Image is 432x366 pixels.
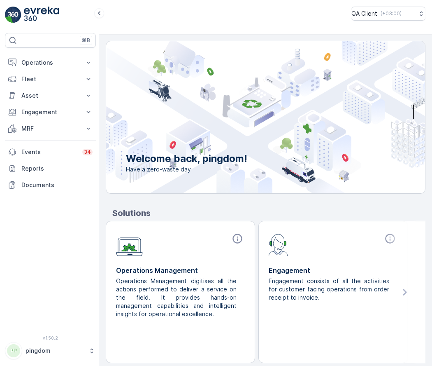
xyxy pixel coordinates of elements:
img: module-icon [116,233,143,256]
button: Asset [5,87,96,104]
a: Events34 [5,144,96,160]
img: city illustration [69,41,425,193]
span: Have a zero-waste day [126,165,247,174]
p: Events [21,148,77,156]
button: Operations [5,54,96,71]
button: Fleet [5,71,96,87]
p: Operations Management [116,265,245,275]
p: Operations [21,59,79,67]
div: PP [7,344,20,357]
a: Documents [5,177,96,193]
p: Asset [21,91,79,100]
p: Engagement [269,265,397,275]
p: MRF [21,124,79,133]
p: Engagement [21,108,79,116]
p: Welcome back, pingdom! [126,152,247,165]
p: Operations Management digitises all the actions performed to deliver a service on the field. It p... [116,277,238,318]
button: Engagement [5,104,96,120]
p: Documents [21,181,93,189]
img: module-icon [269,233,288,256]
a: Reports [5,160,96,177]
p: pingdom [26,347,84,355]
p: Fleet [21,75,79,83]
button: MRF [5,120,96,137]
p: Solutions [112,207,425,219]
img: logo [5,7,21,23]
img: logo_light-DOdMpM7g.png [24,7,59,23]
button: QA Client(+03:00) [351,7,425,21]
p: Reports [21,164,93,173]
p: ⌘B [82,37,90,44]
p: Engagement consists of all the activities for customer facing operations from order receipt to in... [269,277,391,302]
p: 34 [84,149,91,155]
span: v 1.50.2 [5,335,96,340]
p: QA Client [351,9,377,18]
p: ( +03:00 ) [381,10,402,17]
button: PPpingdom [5,342,96,359]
